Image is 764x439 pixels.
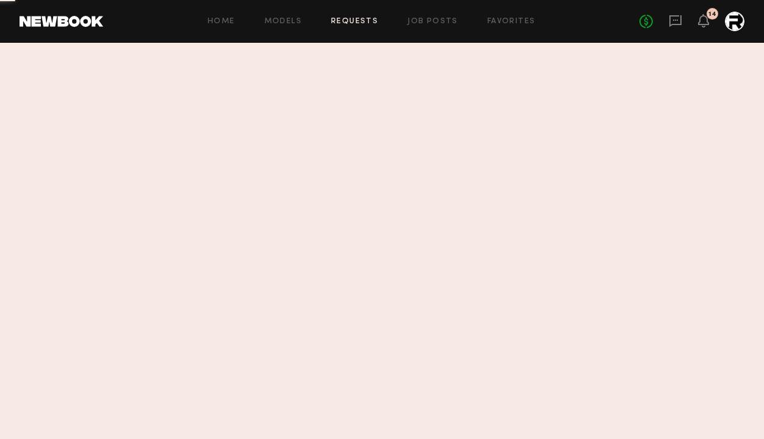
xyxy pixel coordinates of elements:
[708,11,716,18] div: 14
[264,18,302,26] a: Models
[208,18,235,26] a: Home
[407,18,458,26] a: Job Posts
[331,18,378,26] a: Requests
[487,18,536,26] a: Favorites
